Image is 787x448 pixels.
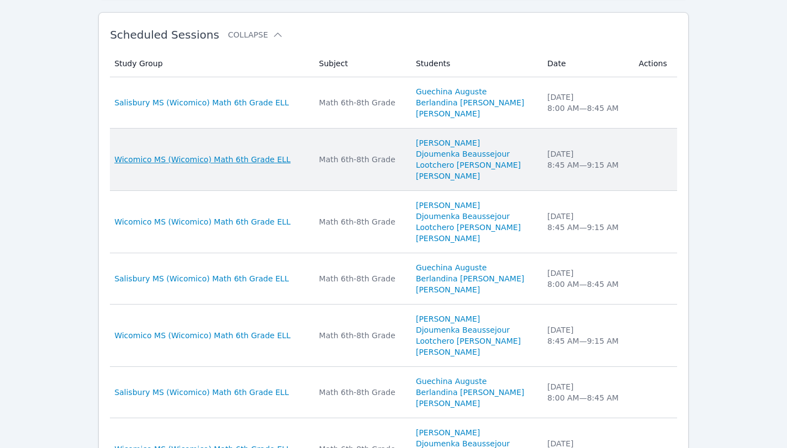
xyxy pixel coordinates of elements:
a: [PERSON_NAME] [416,346,480,358]
tr: Wicomico MS (Wicomico) Math 6th Grade ELLMath 6th-8th Grade[PERSON_NAME]Djoumenka BeaussejourLoot... [110,305,677,367]
tr: Wicomico MS (Wicomico) Math 6th Grade ELLMath 6th-8th Grade[PERSON_NAME]Djoumenka BeaussejourLoot... [110,129,677,191]
a: Berlandina [PERSON_NAME] [416,97,524,108]
a: Wicomico MS (Wicomico) Math 6th Grade ELL [114,330,290,341]
a: Salisbury MS (Wicomico) Math 6th Grade ELL [114,273,289,284]
th: Date [541,50,632,77]
div: [DATE] 8:00 AM — 8:45 AM [547,92,626,114]
th: Actions [632,50,677,77]
th: Study Group [110,50,312,77]
tr: Salisbury MS (Wicomico) Math 6th Grade ELLMath 6th-8th GradeGuechina AugusteBerlandina [PERSON_NA... [110,77,677,129]
a: [PERSON_NAME] [416,108,480,119]
a: Berlandina [PERSON_NAME] [416,387,524,398]
tr: Salisbury MS (Wicomico) Math 6th Grade ELLMath 6th-8th GradeGuechina AugusteBerlandina [PERSON_NA... [110,367,677,418]
a: [PERSON_NAME] [416,200,480,211]
div: [DATE] 8:00 AM — 8:45 AM [547,381,626,403]
a: Berlandina [PERSON_NAME] [416,273,524,284]
th: Students [409,50,541,77]
a: [PERSON_NAME] [416,398,480,409]
a: Guechina Auguste [416,262,487,273]
a: [PERSON_NAME] [416,313,480,324]
a: [PERSON_NAME] [416,427,480,438]
a: [PERSON_NAME] [416,284,480,295]
div: [DATE] 8:45 AM — 9:15 AM [547,324,626,346]
a: Lootchero [PERSON_NAME] [416,222,521,233]
div: Math 6th-8th Grade [319,97,403,108]
a: Lootchero [PERSON_NAME] [416,335,521,346]
button: Collapse [228,29,283,40]
a: Guechina Auguste [416,376,487,387]
a: Guechina Auguste [416,86,487,97]
div: [DATE] 8:00 AM — 8:45 AM [547,268,626,290]
a: Wicomico MS (Wicomico) Math 6th Grade ELL [114,216,290,227]
a: [PERSON_NAME] [416,137,480,148]
tr: Salisbury MS (Wicomico) Math 6th Grade ELLMath 6th-8th GradeGuechina AugusteBerlandina [PERSON_NA... [110,253,677,305]
span: Scheduled Sessions [110,28,219,41]
a: Salisbury MS (Wicomico) Math 6th Grade ELL [114,387,289,398]
a: Djoumenka Beaussejour [416,324,510,335]
a: Wicomico MS (Wicomico) Math 6th Grade ELL [114,154,290,165]
tr: Wicomico MS (Wicomico) Math 6th Grade ELLMath 6th-8th Grade[PERSON_NAME]Djoumenka BeaussejourLoot... [110,191,677,253]
div: Math 6th-8th Grade [319,154,403,165]
a: Djoumenka Beaussejour [416,148,510,159]
a: Lootchero [PERSON_NAME] [416,159,521,170]
a: Djoumenka Beaussejour [416,211,510,222]
div: Math 6th-8th Grade [319,216,403,227]
th: Subject [313,50,409,77]
div: [DATE] 8:45 AM — 9:15 AM [547,211,626,233]
div: Math 6th-8th Grade [319,273,403,284]
div: [DATE] 8:45 AM — 9:15 AM [547,148,626,170]
div: Math 6th-8th Grade [319,330,403,341]
a: [PERSON_NAME] [416,170,480,182]
a: Salisbury MS (Wicomico) Math 6th Grade ELL [114,97,289,108]
a: [PERSON_NAME] [416,233,480,244]
div: Math 6th-8th Grade [319,387,403,398]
